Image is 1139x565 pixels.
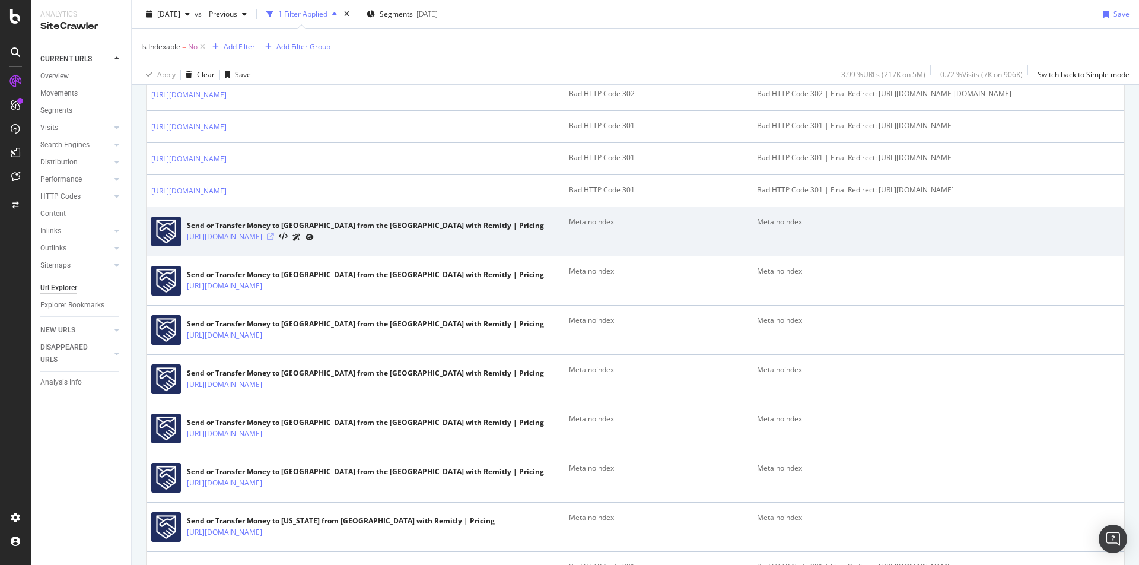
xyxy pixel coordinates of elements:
[187,368,544,379] div: Send or Transfer Money to [GEOGRAPHIC_DATA] from the [GEOGRAPHIC_DATA] with Remitly | Pricing
[757,217,1119,227] div: Meta noindex
[260,40,330,54] button: Add Filter Group
[141,42,180,52] span: Is Indexable
[40,173,111,186] a: Performance
[187,231,262,243] a: [URL][DOMAIN_NAME]
[40,191,81,203] div: HTTP Codes
[40,139,90,151] div: Search Engines
[220,65,251,84] button: Save
[40,282,123,294] a: Url Explorer
[40,242,66,255] div: Outlinks
[187,269,544,280] div: Send or Transfer Money to [GEOGRAPHIC_DATA] from the [GEOGRAPHIC_DATA] with Remitly | Pricing
[569,266,747,277] div: Meta noindex
[40,341,100,366] div: DISAPPEARED URLS
[187,417,544,428] div: Send or Transfer Money to [GEOGRAPHIC_DATA] from the [GEOGRAPHIC_DATA] with Remitly | Pricing
[40,173,82,186] div: Performance
[1033,65,1130,84] button: Switch back to Simple mode
[151,185,227,197] a: [URL][DOMAIN_NAME]
[40,87,78,100] div: Movements
[40,9,122,20] div: Analytics
[224,42,255,52] div: Add Filter
[757,512,1119,523] div: Meta noindex
[40,156,78,169] div: Distribution
[187,220,544,231] div: Send or Transfer Money to [GEOGRAPHIC_DATA] from the [GEOGRAPHIC_DATA] with Remitly | Pricing
[757,153,1119,163] div: Bad HTTP Code 301 | Final Redirect: [URL][DOMAIN_NAME]
[40,139,111,151] a: Search Engines
[40,376,123,389] a: Analysis Info
[569,463,747,474] div: Meta noindex
[141,65,176,84] button: Apply
[187,379,262,391] a: [URL][DOMAIN_NAME]
[276,42,330,52] div: Add Filter Group
[416,9,438,19] div: [DATE]
[569,88,747,99] div: Bad HTTP Code 302
[262,5,342,24] button: 1 Filter Applied
[569,185,747,195] div: Bad HTTP Code 301
[181,65,215,84] button: Clear
[40,259,111,272] a: Sitemaps
[40,242,111,255] a: Outlinks
[182,42,186,52] span: =
[267,233,274,240] a: Visit Online Page
[40,299,123,312] a: Explorer Bookmarks
[151,315,181,345] img: main image
[757,88,1119,99] div: Bad HTTP Code 302 | Final Redirect: [URL][DOMAIN_NAME][DOMAIN_NAME]
[40,376,82,389] div: Analysis Info
[940,69,1023,80] div: 0.72 % Visits ( 7K on 906K )
[151,89,227,101] a: [URL][DOMAIN_NAME]
[151,414,181,443] img: main image
[380,9,413,19] span: Segments
[157,9,180,19] span: 2025 Aug. 14th
[1099,5,1130,24] button: Save
[40,324,75,337] div: NEW URLS
[141,5,195,24] button: [DATE]
[40,259,71,272] div: Sitemaps
[40,324,111,337] a: NEW URLS
[151,512,181,542] img: main image
[195,9,204,19] span: vs
[187,428,262,440] a: [URL][DOMAIN_NAME]
[569,364,747,375] div: Meta noindex
[757,315,1119,326] div: Meta noindex
[40,299,104,312] div: Explorer Bookmarks
[1113,9,1130,19] div: Save
[40,208,66,220] div: Content
[188,39,198,55] span: No
[40,282,77,294] div: Url Explorer
[569,120,747,131] div: Bad HTTP Code 301
[757,266,1119,277] div: Meta noindex
[757,185,1119,195] div: Bad HTTP Code 301 | Final Redirect: [URL][DOMAIN_NAME]
[187,526,262,538] a: [URL][DOMAIN_NAME]
[1038,69,1130,80] div: Switch back to Simple mode
[757,364,1119,375] div: Meta noindex
[197,69,215,80] div: Clear
[187,319,544,329] div: Send or Transfer Money to [GEOGRAPHIC_DATA] from the [GEOGRAPHIC_DATA] with Remitly | Pricing
[40,341,111,366] a: DISAPPEARED URLS
[187,516,495,526] div: Send or Transfer Money to [US_STATE] from [GEOGRAPHIC_DATA] with Remitly | Pricing
[841,69,925,80] div: 3.99 % URLs ( 217K on 5M )
[279,233,288,241] button: View HTML Source
[292,231,301,243] a: AI Url Details
[40,70,69,82] div: Overview
[151,121,227,133] a: [URL][DOMAIN_NAME]
[204,9,237,19] span: Previous
[278,9,327,19] div: 1 Filter Applied
[40,122,58,134] div: Visits
[362,5,443,24] button: Segments[DATE]
[40,191,111,203] a: HTTP Codes
[569,153,747,163] div: Bad HTTP Code 301
[306,231,314,243] a: URL Inspection
[40,20,122,33] div: SiteCrawler
[187,466,544,477] div: Send or Transfer Money to [GEOGRAPHIC_DATA] from the [GEOGRAPHIC_DATA] with Remitly | Pricing
[151,217,181,246] img: main image
[40,87,123,100] a: Movements
[757,414,1119,424] div: Meta noindex
[40,208,123,220] a: Content
[757,120,1119,131] div: Bad HTTP Code 301 | Final Redirect: [URL][DOMAIN_NAME]
[40,225,61,237] div: Inlinks
[40,122,111,134] a: Visits
[569,217,747,227] div: Meta noindex
[40,70,123,82] a: Overview
[569,414,747,424] div: Meta noindex
[569,315,747,326] div: Meta noindex
[187,280,262,292] a: [URL][DOMAIN_NAME]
